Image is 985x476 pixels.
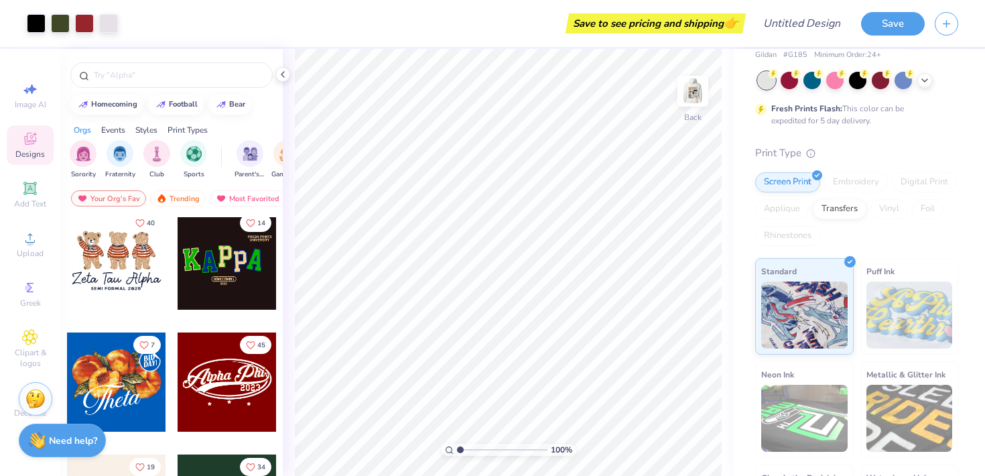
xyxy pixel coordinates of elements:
[15,149,45,160] span: Designs
[184,170,204,180] span: Sports
[216,101,226,109] img: trend_line.gif
[551,444,572,456] span: 100 %
[105,140,135,180] button: filter button
[105,170,135,180] span: Fraternity
[15,99,46,110] span: Image AI
[684,111,702,123] div: Back
[229,101,245,108] div: bear
[143,140,170,180] button: filter button
[761,264,797,278] span: Standard
[14,198,46,209] span: Add Text
[149,146,164,162] img: Club Image
[129,458,161,476] button: Like
[279,146,295,162] img: Game Day Image
[92,68,264,82] input: Try "Alpha"
[186,146,202,162] img: Sports Image
[755,172,820,192] div: Screen Print
[679,78,706,105] img: Back
[814,50,881,61] span: Minimum Order: 24 +
[752,10,851,37] input: Untitled Design
[235,140,265,180] button: filter button
[147,464,155,471] span: 19
[71,170,96,180] span: Sorority
[216,194,226,203] img: most_fav.gif
[168,124,208,136] div: Print Types
[824,172,888,192] div: Embroidery
[76,146,91,162] img: Sorority Image
[17,248,44,259] span: Upload
[724,15,738,31] span: 👉
[240,336,271,354] button: Like
[113,146,127,162] img: Fraternity Image
[77,194,88,203] img: most_fav.gif
[208,95,251,115] button: bear
[771,103,936,127] div: This color can be expedited for 5 day delivery.
[870,199,908,219] div: Vinyl
[74,124,91,136] div: Orgs
[271,140,302,180] div: filter for Game Day
[105,140,135,180] div: filter for Fraternity
[71,190,146,206] div: Your Org's Fav
[180,140,207,180] div: filter for Sports
[761,367,794,381] span: Neon Ink
[135,124,157,136] div: Styles
[149,170,164,180] span: Club
[866,264,895,278] span: Puff Ink
[861,12,925,36] button: Save
[235,140,265,180] div: filter for Parent's Weekend
[257,342,265,349] span: 45
[755,50,777,61] span: Gildan
[7,347,54,369] span: Clipart & logos
[180,140,207,180] button: filter button
[169,101,198,108] div: football
[91,101,137,108] div: homecoming
[783,50,807,61] span: # G185
[761,385,848,452] img: Neon Ink
[813,199,866,219] div: Transfers
[155,101,166,109] img: trend_line.gif
[20,298,41,308] span: Greek
[235,170,265,180] span: Parent's Weekend
[70,95,143,115] button: homecoming
[892,172,957,192] div: Digital Print
[240,214,271,232] button: Like
[866,385,953,452] img: Metallic & Glitter Ink
[70,140,96,180] div: filter for Sorority
[755,145,958,161] div: Print Type
[912,199,943,219] div: Foil
[569,13,742,34] div: Save to see pricing and shipping
[49,434,97,447] strong: Need help?
[271,170,302,180] span: Game Day
[866,282,953,349] img: Puff Ink
[143,140,170,180] div: filter for Club
[755,226,820,246] div: Rhinestones
[129,214,161,232] button: Like
[151,342,155,349] span: 7
[271,140,302,180] button: filter button
[133,336,161,354] button: Like
[866,367,945,381] span: Metallic & Glitter Ink
[761,282,848,349] img: Standard
[755,199,809,219] div: Applique
[70,140,96,180] button: filter button
[210,190,285,206] div: Most Favorited
[148,95,204,115] button: football
[257,220,265,227] span: 14
[257,464,265,471] span: 34
[101,124,125,136] div: Events
[156,194,167,203] img: trending.gif
[147,220,155,227] span: 40
[150,190,206,206] div: Trending
[78,101,88,109] img: trend_line.gif
[771,103,842,114] strong: Fresh Prints Flash:
[14,408,46,418] span: Decorate
[243,146,258,162] img: Parent's Weekend Image
[240,458,271,476] button: Like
